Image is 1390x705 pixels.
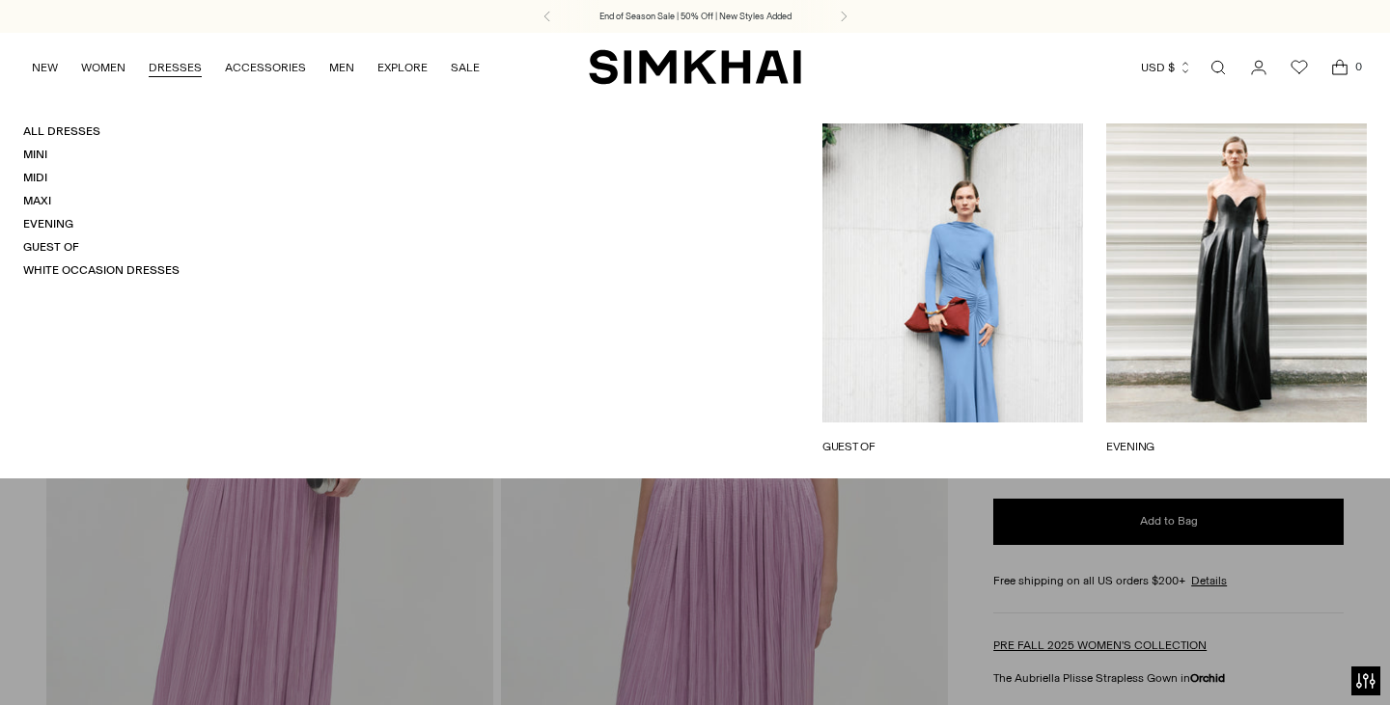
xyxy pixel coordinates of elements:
a: Open cart modal [1320,48,1359,87]
a: Go to the account page [1239,48,1278,87]
a: MEN [329,46,354,89]
a: EXPLORE [377,46,428,89]
a: NEW [32,46,58,89]
a: WOMEN [81,46,125,89]
a: SALE [451,46,480,89]
button: USD $ [1141,46,1192,89]
span: 0 [1349,58,1367,75]
a: Wishlist [1280,48,1319,87]
a: DRESSES [149,46,202,89]
a: SIMKHAI [589,48,801,86]
a: ACCESSORIES [225,46,306,89]
a: Open search modal [1199,48,1237,87]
